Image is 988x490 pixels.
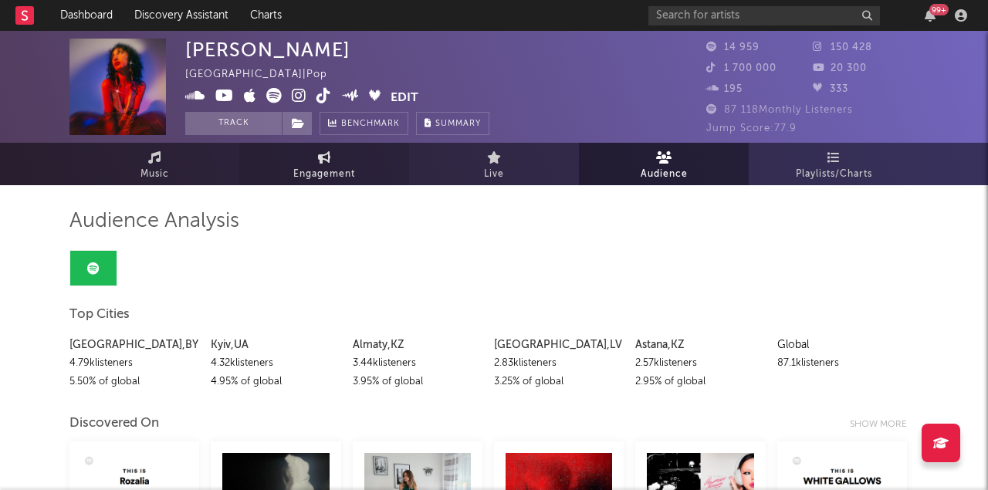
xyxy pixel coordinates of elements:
[635,336,765,354] div: Astana , KZ
[579,143,749,185] a: Audience
[706,123,797,133] span: Jump Score: 77.9
[211,354,340,373] div: 4.32k listeners
[494,373,624,391] div: 3.25 % of global
[706,42,760,52] span: 14 959
[416,112,489,135] button: Summary
[211,336,340,354] div: Kyiv , UA
[706,105,853,115] span: 87 118 Monthly Listeners
[341,115,400,133] span: Benchmark
[435,120,481,128] span: Summary
[494,354,624,373] div: 2.83k listeners
[391,88,418,107] button: Edit
[69,306,130,324] span: Top Cities
[648,6,880,25] input: Search for artists
[140,165,169,184] span: Music
[239,143,409,185] a: Engagement
[211,373,340,391] div: 4.95 % of global
[635,373,765,391] div: 2.95 % of global
[69,143,239,185] a: Music
[69,336,199,354] div: [GEOGRAPHIC_DATA] , BY
[777,336,907,354] div: Global
[813,84,848,94] span: 333
[185,112,282,135] button: Track
[813,42,872,52] span: 150 428
[185,39,350,61] div: [PERSON_NAME]
[635,354,765,373] div: 2.57k listeners
[706,84,743,94] span: 195
[293,165,355,184] span: Engagement
[494,336,624,354] div: [GEOGRAPHIC_DATA] , LV
[353,336,482,354] div: Almaty , KZ
[320,112,408,135] a: Benchmark
[69,373,199,391] div: 5.50 % of global
[925,9,936,22] button: 99+
[850,415,919,434] div: Show more
[69,354,199,373] div: 4.79k listeners
[185,66,345,84] div: [GEOGRAPHIC_DATA] | Pop
[777,354,907,373] div: 87.1k listeners
[706,63,777,73] span: 1 700 000
[69,212,239,231] span: Audience Analysis
[353,354,482,373] div: 3.44k listeners
[796,165,872,184] span: Playlists/Charts
[641,165,688,184] span: Audience
[813,63,867,73] span: 20 300
[409,143,579,185] a: Live
[484,165,504,184] span: Live
[929,4,949,15] div: 99 +
[353,373,482,391] div: 3.95 % of global
[69,414,159,433] div: Discovered On
[749,143,919,185] a: Playlists/Charts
